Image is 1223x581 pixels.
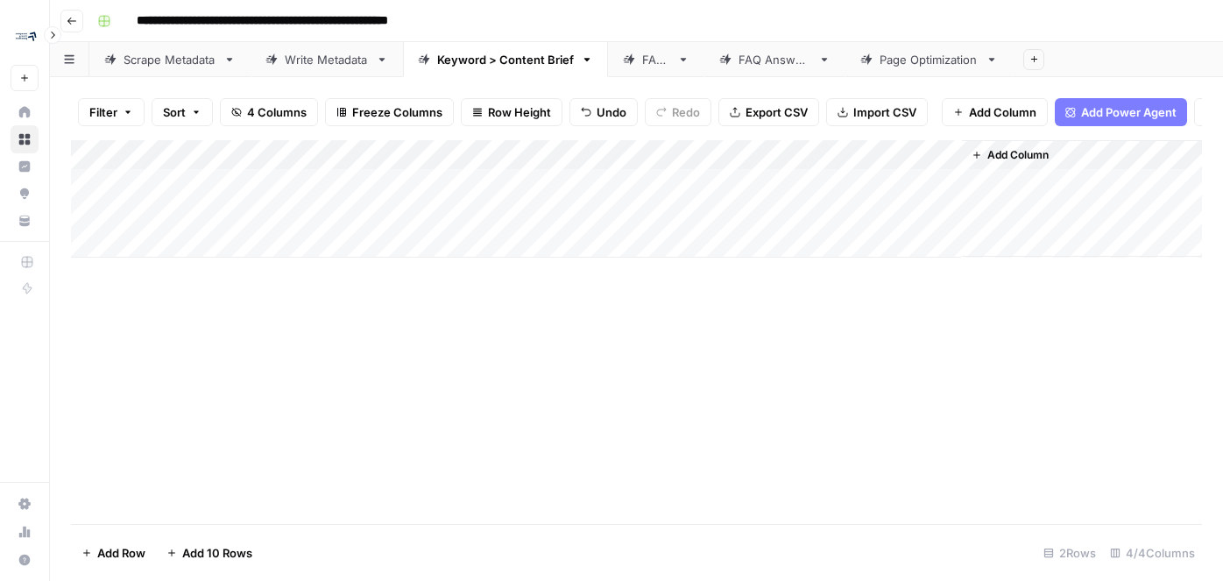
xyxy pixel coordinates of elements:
button: Export CSV [718,98,819,126]
a: Home [11,98,39,126]
span: Export CSV [746,103,808,121]
a: FAQs [608,42,704,77]
span: Sort [163,103,186,121]
div: Scrape Metadata [124,51,216,68]
a: Your Data [11,207,39,235]
div: Page Optimization [880,51,979,68]
span: Row Height [488,103,551,121]
button: Add 10 Rows [156,539,263,567]
div: FAQs [642,51,670,68]
button: Add Row [71,539,156,567]
a: Browse [11,125,39,153]
a: Usage [11,518,39,546]
button: Freeze Columns [325,98,454,126]
button: Workspace: Compound Growth [11,14,39,58]
button: Add Column [965,144,1056,167]
a: Keyword > Content Brief [403,42,608,77]
span: Add 10 Rows [182,544,252,562]
span: Import CSV [853,103,916,121]
div: Keyword > Content Brief [437,51,574,68]
span: 4 Columns [247,103,307,121]
span: Undo [597,103,626,121]
button: Undo [569,98,638,126]
span: Add Row [97,544,145,562]
button: Import CSV [826,98,928,126]
span: Add Power Agent [1081,103,1177,121]
div: FAQ Answers [739,51,811,68]
a: Scrape Metadata [89,42,251,77]
span: Add Column [969,103,1036,121]
button: Sort [152,98,213,126]
a: Insights [11,152,39,181]
span: Add Column [987,147,1049,163]
a: Write Metadata [251,42,403,77]
a: Page Optimization [845,42,1013,77]
button: Filter [78,98,145,126]
button: Add Power Agent [1055,98,1187,126]
span: Redo [672,103,700,121]
span: Filter [89,103,117,121]
div: 2 Rows [1036,539,1103,567]
button: 4 Columns [220,98,318,126]
img: Compound Growth Logo [11,20,42,52]
button: Help + Support [11,546,39,574]
button: Add Column [942,98,1048,126]
div: 4/4 Columns [1103,539,1202,567]
a: FAQ Answers [704,42,845,77]
button: Redo [645,98,711,126]
button: Row Height [461,98,562,126]
a: Opportunities [11,180,39,208]
div: Write Metadata [285,51,369,68]
a: Settings [11,490,39,518]
span: Freeze Columns [352,103,442,121]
